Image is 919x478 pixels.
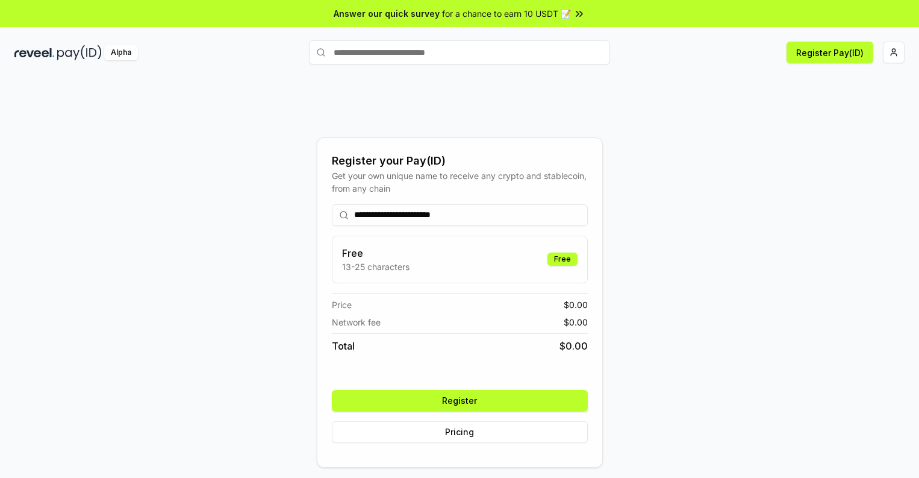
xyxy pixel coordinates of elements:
[332,169,588,195] div: Get your own unique name to receive any crypto and stablecoin, from any chain
[332,390,588,412] button: Register
[332,153,588,169] div: Register your Pay(ID)
[332,339,355,353] span: Total
[332,298,352,311] span: Price
[442,7,571,20] span: for a chance to earn 10 USDT 📝
[332,316,381,329] span: Network fee
[342,260,410,273] p: 13-25 characters
[564,316,588,329] span: $ 0.00
[334,7,440,20] span: Answer our quick survey
[559,339,588,353] span: $ 0.00
[332,421,588,443] button: Pricing
[564,298,588,311] span: $ 0.00
[104,45,138,60] div: Alpha
[342,246,410,260] h3: Free
[14,45,55,60] img: reveel_dark
[57,45,102,60] img: pay_id
[787,42,873,63] button: Register Pay(ID)
[547,253,578,266] div: Free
